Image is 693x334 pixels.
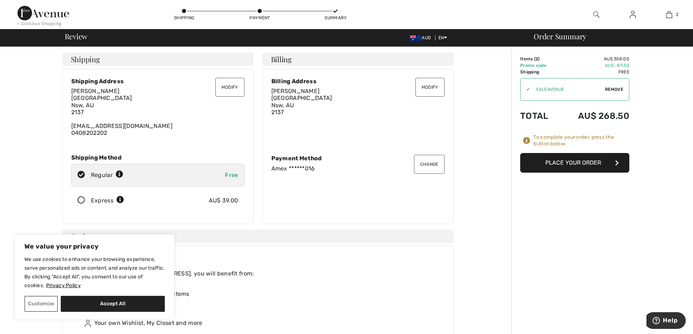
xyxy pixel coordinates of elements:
td: AU$ -89.50 [559,62,629,69]
td: Total [520,104,559,128]
input: Promo code [530,79,605,100]
img: search the website [593,10,600,19]
div: To complete your order, press the button below. [533,134,629,147]
a: Sign In [624,10,642,19]
div: Payment Method [271,155,445,162]
span: [GEOGRAPHIC_DATA] Nsw, AU 2137 [71,94,132,115]
button: Modify [415,78,445,97]
button: Accept All [61,296,165,312]
span: EN [438,35,447,40]
td: Items ( ) [520,56,559,62]
img: My Info [630,10,636,19]
img: Australian Dollar [410,35,422,41]
div: Shipping Address [71,78,244,85]
div: Regular [91,171,123,180]
h4: Options [62,230,454,243]
a: Privacy Policy [46,282,81,289]
iframe: Opens a widget where you can find more information [646,312,686,330]
button: Change [414,155,445,174]
div: We value your privacy [15,234,175,319]
div: Summary [324,15,346,21]
div: [EMAIL_ADDRESS][DOMAIN_NAME] 0408202202 [71,88,244,136]
td: AU$ 358.00 [559,56,629,62]
span: Remove [605,86,623,93]
a: 2 [651,10,687,19]
div: Shipping Method [71,154,244,161]
span: Billing [271,56,292,63]
td: AU$ 268.50 [559,104,629,128]
div: AU$ 39.00 [209,196,238,205]
img: 1ère Avenue [17,6,69,20]
p: We use cookies to enhance your browsing experience, serve personalized ads or content, and analyz... [24,255,165,290]
div: Payment [249,15,271,21]
div: Shipping [173,15,195,21]
span: [GEOGRAPHIC_DATA] Nsw, AU 2137 [271,94,332,115]
button: Customize [24,296,58,312]
div: Order Summary [525,33,689,40]
div: < Continue Shopping [17,20,61,27]
div: Earn rewards towards FREE items [84,290,439,298]
div: ✔ [521,86,530,93]
span: AUD [410,35,434,40]
div: Express [91,196,124,205]
img: My Bag [666,10,672,19]
div: By signing up on [STREET_ADDRESS], you will benefit from: [84,269,439,278]
span: [PERSON_NAME] [271,88,320,94]
button: Modify [215,78,244,97]
td: Shipping [520,69,559,75]
div: Billing Address [271,78,445,85]
button: Place Your Order [520,153,629,173]
td: Promo code [520,62,559,69]
span: 2 [535,56,538,61]
p: We value your privacy [24,242,165,251]
span: Free [225,172,238,178]
span: Review [65,33,88,40]
div: Your own Wishlist, My Closet and more [84,319,439,327]
span: [PERSON_NAME] [71,88,120,94]
span: Shipping [71,56,100,63]
div: Faster checkout time [84,304,439,313]
span: 2 [676,11,678,18]
img: ownWishlist.svg [84,320,91,327]
td: Free [559,69,629,75]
